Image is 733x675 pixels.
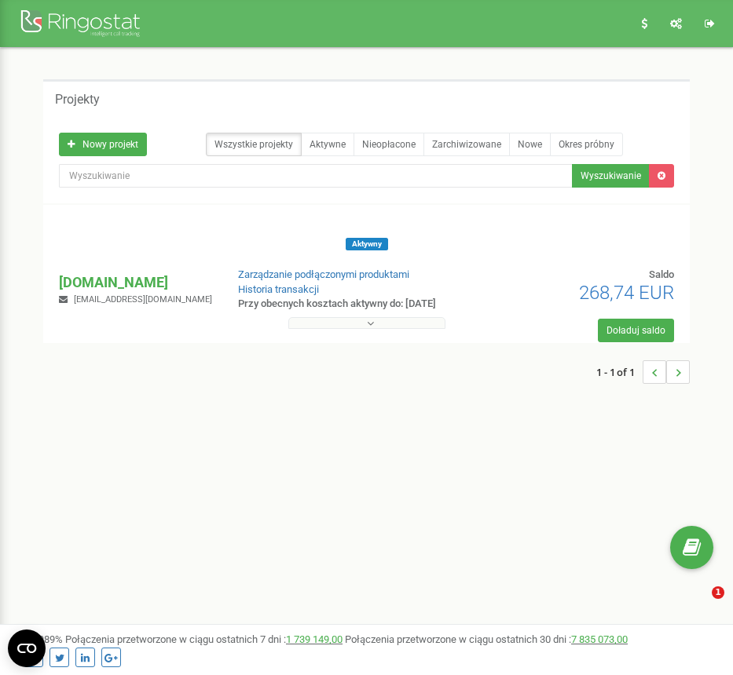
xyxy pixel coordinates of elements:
a: Wszystkie projekty [206,133,302,156]
a: Historia transakcji [238,283,319,295]
a: Nowe [509,133,551,156]
button: Wyszukiwanie [572,164,650,188]
a: 1 739 149,00 [286,633,343,645]
span: Aktywny [346,238,388,250]
h5: Projekty [55,93,100,107]
nav: ... [596,345,690,400]
span: Połączenia przetworzone w ciągu ostatnich 30 dni : [345,633,628,645]
a: Okres próbny [550,133,623,156]
span: [EMAIL_ADDRESS][DOMAIN_NAME] [74,294,212,305]
span: 268,74 EUR [579,282,674,304]
p: Przy obecnych kosztach aktywny do: [DATE] [238,297,436,312]
a: Nieopłacone [354,133,424,156]
a: Zarządzanie podłączonymi produktami [238,268,409,280]
span: 1 [712,586,724,599]
iframe: Intercom live chat [680,586,717,624]
span: Saldo [649,268,674,280]
a: Zarchiwizowane [423,133,510,156]
a: Aktywne [301,133,354,156]
a: Nowy projekt [59,133,147,156]
a: 7 835 073,00 [571,633,628,645]
button: Open CMP widget [8,629,46,667]
a: Doładuj saldo [598,319,674,342]
span: Połączenia przetworzone w ciągu ostatnich 7 dni : [65,633,343,645]
input: Wyszukiwanie [59,164,573,188]
p: [DOMAIN_NAME] [59,272,212,293]
span: 1 - 1 of 1 [596,360,643,384]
